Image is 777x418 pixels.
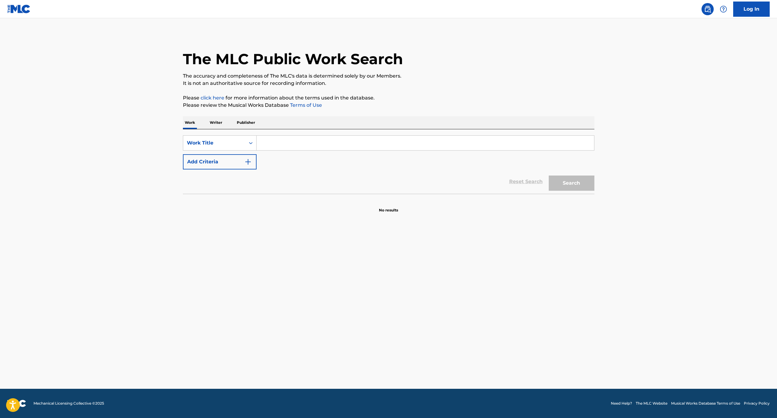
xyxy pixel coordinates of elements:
p: No results [379,200,398,213]
a: Public Search [702,3,714,15]
form: Search Form [183,135,594,194]
a: Log In [733,2,770,17]
img: search [704,5,711,13]
img: help [720,5,727,13]
a: Terms of Use [289,102,322,108]
img: logo [7,400,26,407]
img: 9d2ae6d4665cec9f34b9.svg [244,158,252,165]
span: Mechanical Licensing Collective © 2025 [33,401,104,406]
a: Privacy Policy [744,401,770,406]
p: It is not an authoritative source for recording information. [183,80,594,87]
p: Please for more information about the terms used in the database. [183,94,594,102]
p: Work [183,116,197,129]
p: Publisher [235,116,257,129]
h1: The MLC Public Work Search [183,50,403,68]
p: The accuracy and completeness of The MLC's data is determined solely by our Members. [183,72,594,80]
a: Musical Works Database Terms of Use [671,401,740,406]
div: Help [717,3,730,15]
a: click here [201,95,224,101]
p: Writer [208,116,224,129]
p: Please review the Musical Works Database [183,102,594,109]
a: The MLC Website [636,401,667,406]
div: Work Title [187,139,242,147]
a: Need Help? [611,401,632,406]
img: MLC Logo [7,5,31,13]
button: Add Criteria [183,154,257,169]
